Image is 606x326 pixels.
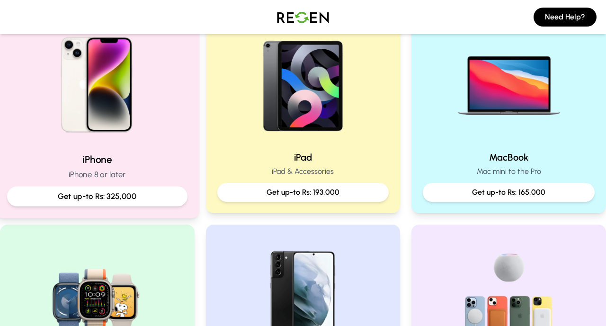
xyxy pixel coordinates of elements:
[430,187,587,198] p: Get up-to Rs: 165,000
[423,166,595,177] p: Mac mini to the Pro
[448,22,570,143] img: MacBook
[217,166,389,177] p: iPad & Accessories
[242,22,364,143] img: iPad
[225,187,382,198] p: Get up-to Rs: 193,000
[7,169,187,181] p: iPhone 8 or later
[34,18,161,145] img: iPhone
[423,151,595,164] h2: MacBook
[217,151,389,164] h2: iPad
[534,8,597,27] button: Need Help?
[15,190,179,202] p: Get up-to Rs: 325,000
[270,4,336,30] img: Logo
[7,153,187,166] h2: iPhone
